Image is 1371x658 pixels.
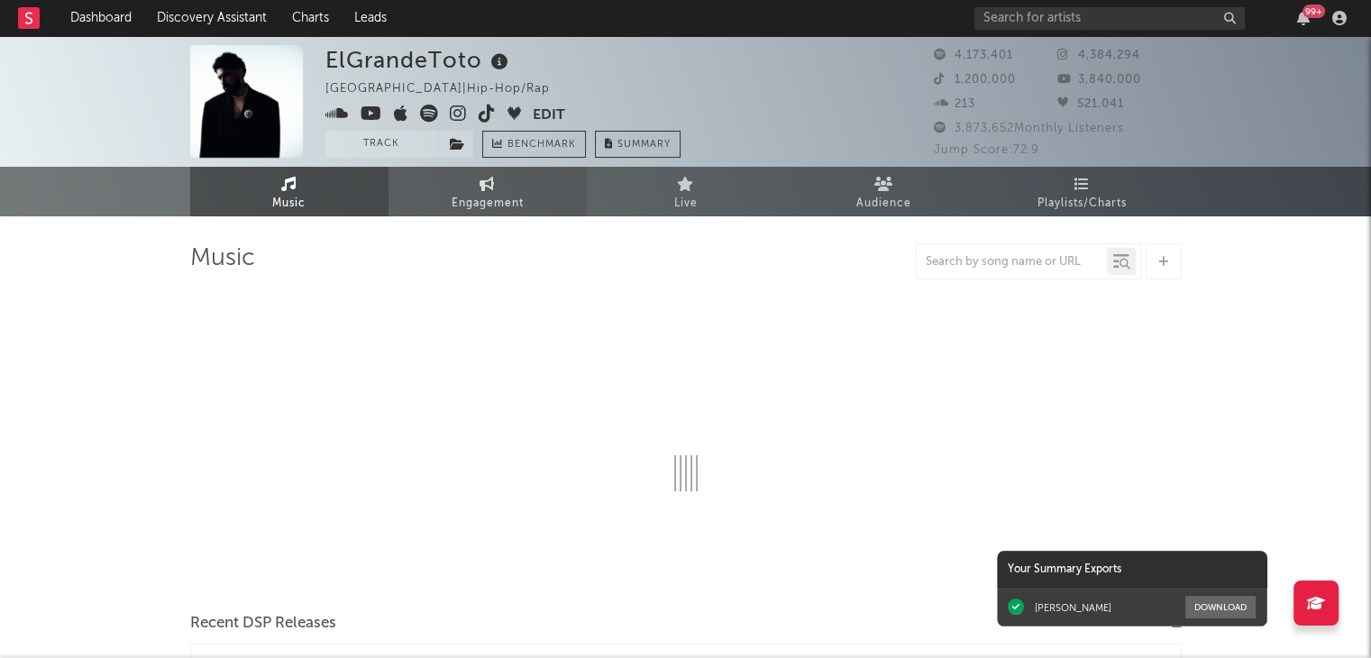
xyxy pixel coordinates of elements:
[190,167,388,216] a: Music
[325,131,438,158] button: Track
[934,74,1016,86] span: 1,200,000
[674,193,698,215] span: Live
[1057,98,1124,110] span: 521,041
[325,78,571,100] div: [GEOGRAPHIC_DATA] | Hip-Hop/Rap
[856,193,911,215] span: Audience
[190,613,336,635] span: Recent DSP Releases
[934,98,975,110] span: 213
[452,193,524,215] span: Engagement
[1297,11,1310,25] button: 99+
[507,134,576,156] span: Benchmark
[325,45,513,75] div: ElGrandeToto
[1057,74,1141,86] span: 3,840,000
[785,167,983,216] a: Audience
[1302,5,1325,18] div: 99 +
[1035,601,1111,614] div: [PERSON_NAME]
[997,551,1267,589] div: Your Summary Exports
[917,255,1107,270] input: Search by song name or URL
[533,105,565,127] button: Edit
[595,131,681,158] button: Summary
[1185,596,1256,618] button: Download
[974,7,1245,30] input: Search for artists
[934,144,1039,156] span: Jump Score: 72.9
[1037,193,1127,215] span: Playlists/Charts
[1057,50,1140,61] span: 4,384,294
[983,167,1182,216] a: Playlists/Charts
[272,193,306,215] span: Music
[482,131,586,158] a: Benchmark
[587,167,785,216] a: Live
[934,50,1013,61] span: 4,173,401
[388,167,587,216] a: Engagement
[617,140,671,150] span: Summary
[934,123,1124,134] span: 3,873,652 Monthly Listeners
